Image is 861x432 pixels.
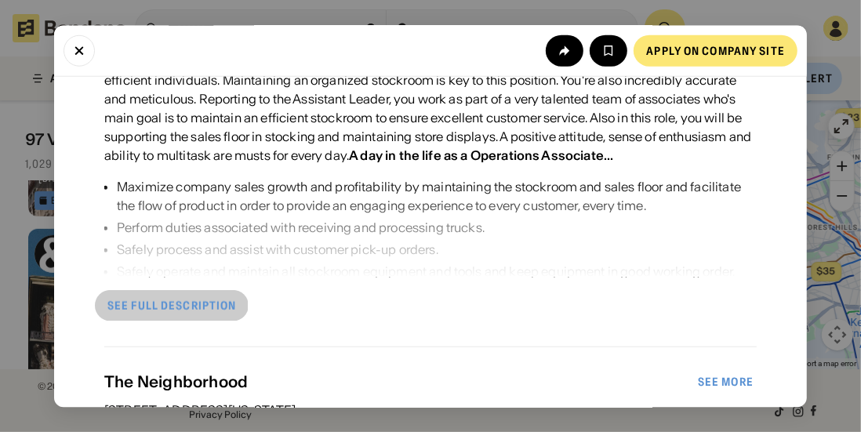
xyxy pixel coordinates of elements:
div: Perform duties associated with receiving and processing trucks. [117,217,757,236]
div: See full description [107,299,236,310]
div: Safely process and assist with customer pick-up orders. [117,239,757,258]
div: See more [698,376,754,387]
div: We’re here for it. We think . We’re looking for a driven professional with an inclusive mindset t... [104,32,757,164]
div: [STREET_ADDRESS][US_STATE] [104,403,757,416]
div: Apply on company site [646,45,785,56]
div: A day in the life as a Operations Associate... [349,147,613,162]
div: Maximize company sales growth and profitability by maintaining the stockroom and sales floor and ... [117,176,757,214]
div: Safely operate and maintain all stockroom equipment and tools and keep equipment in good working ... [117,261,757,280]
div: The Neighborhood [104,372,695,390]
button: Close [64,34,95,66]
